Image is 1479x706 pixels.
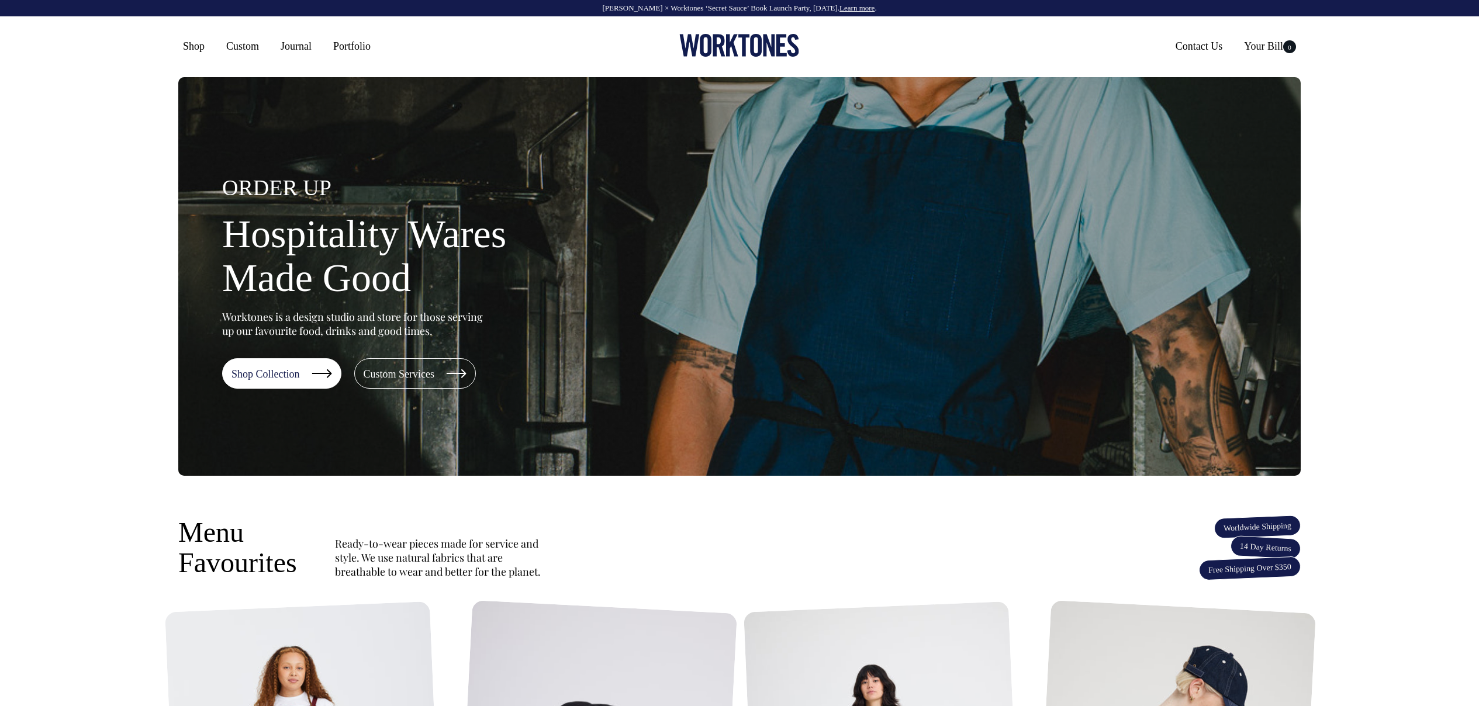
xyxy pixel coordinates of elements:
h1: Hospitality Wares Made Good [222,212,596,300]
a: Custom Services [354,358,476,389]
span: 14 Day Returns [1230,535,1301,559]
h4: ORDER UP [222,176,596,200]
span: Worldwide Shipping [1214,515,1301,539]
span: Free Shipping Over $350 [1198,556,1301,581]
a: Contact Us [1171,36,1228,57]
a: Shop [178,36,209,57]
p: Worktones is a design studio and store for those serving up our favourite food, drinks and good t... [222,310,488,338]
a: Your Bill0 [1239,36,1301,57]
h3: Menu Favourites [178,517,307,579]
span: 0 [1283,40,1296,53]
a: Shop Collection [222,358,341,389]
div: [PERSON_NAME] × Worktones ‘Secret Sauce’ Book Launch Party, [DATE]. . [12,4,1467,12]
a: Learn more [839,4,875,12]
a: Journal [276,36,316,57]
a: Portfolio [329,36,375,57]
a: Custom [222,36,264,57]
p: Ready-to-wear pieces made for service and style. We use natural fabrics that are breathable to we... [335,537,545,579]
